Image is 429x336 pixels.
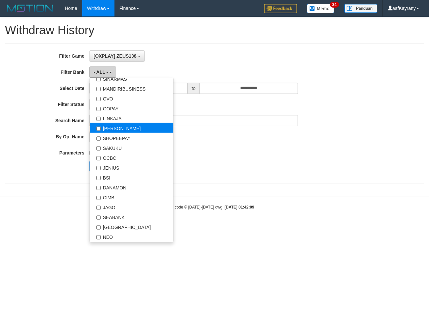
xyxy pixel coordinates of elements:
label: SHOPEEPAY [90,133,173,143]
label: LINKAJA [90,113,173,123]
input: CIMB [96,196,101,200]
input: SHOPEEPAY [96,136,101,141]
label: GOPAY [90,103,173,113]
label: JAGO [90,202,173,212]
label: OVO [90,93,173,103]
span: to [188,83,200,94]
input: SINARMAS [96,77,101,81]
input: OVO [96,97,101,101]
img: Feedback.jpg [264,4,297,13]
input: SAKUKU [96,146,101,151]
small: code © [DATE]-[DATE] dwg | [175,205,254,210]
label: CIMB [90,192,173,202]
img: MOTION_logo.png [5,3,55,13]
label: BRIMOBILE [90,241,173,251]
span: 34 [330,2,339,8]
span: [OXPLAY] ZEUS138 [94,53,137,59]
label: JENIUS [90,162,173,172]
input: LINKAJA [96,117,101,121]
button: [OXPLAY] ZEUS138 [89,50,145,62]
input: DANAMON [96,186,101,190]
input: [PERSON_NAME] [96,126,101,131]
input: JAGO [96,206,101,210]
h1: Withdraw History [5,24,424,37]
label: SEABANK [90,212,173,222]
input: NEO [96,235,101,239]
label: BSI [90,172,173,182]
input: GOPAY [96,107,101,111]
label: NEO [90,232,173,241]
input: JENIUS [96,166,101,170]
label: OCBC [90,153,173,162]
label: [PERSON_NAME] [90,123,173,133]
input: BSI [96,176,101,180]
img: Button%20Memo.svg [307,4,335,13]
label: SINARMAS [90,73,173,83]
input: SEABANK [96,215,101,220]
strong: [DATE] 01:42:09 [225,205,254,210]
input: MANDIRIBUSINESS [96,87,101,91]
label: SAKUKU [90,143,173,153]
label: DANAMON [90,182,173,192]
span: - ALL - [94,70,108,75]
input: OCBC [96,156,101,160]
input: [GEOGRAPHIC_DATA] [96,225,101,230]
label: [GEOGRAPHIC_DATA] [90,222,173,232]
img: panduan.png [344,4,377,13]
button: - ALL - [89,67,116,78]
label: MANDIRIBUSINESS [90,83,173,93]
